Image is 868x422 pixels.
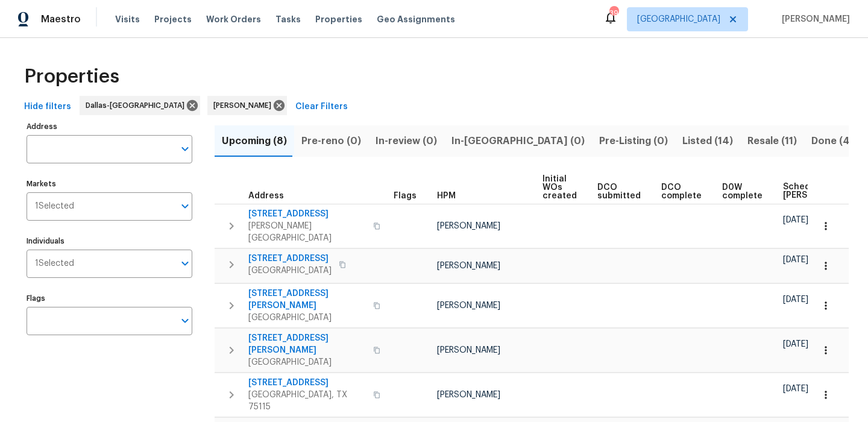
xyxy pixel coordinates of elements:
[154,13,192,25] span: Projects
[248,389,366,413] span: [GEOGRAPHIC_DATA], TX 75115
[248,265,332,277] span: [GEOGRAPHIC_DATA]
[248,220,366,244] span: [PERSON_NAME][GEOGRAPHIC_DATA]
[177,255,193,272] button: Open
[27,123,192,130] label: Address
[213,99,276,112] span: [PERSON_NAME]
[783,183,851,200] span: Scheduled [PERSON_NAME]
[248,332,366,356] span: [STREET_ADDRESS][PERSON_NAME]
[206,13,261,25] span: Work Orders
[661,183,702,200] span: DCO complete
[597,183,641,200] span: DCO submitted
[177,312,193,329] button: Open
[86,99,189,112] span: Dallas-[GEOGRAPHIC_DATA]
[24,99,71,115] span: Hide filters
[376,133,437,150] span: In-review (0)
[177,140,193,157] button: Open
[783,340,808,348] span: [DATE]
[27,238,192,245] label: Individuals
[295,99,348,115] span: Clear Filters
[35,201,74,212] span: 1 Selected
[783,256,808,264] span: [DATE]
[437,222,500,230] span: [PERSON_NAME]
[207,96,287,115] div: [PERSON_NAME]
[783,385,808,393] span: [DATE]
[542,175,577,200] span: Initial WOs created
[19,96,76,118] button: Hide filters
[248,288,366,312] span: [STREET_ADDRESS][PERSON_NAME]
[248,356,366,368] span: [GEOGRAPHIC_DATA]
[41,13,81,25] span: Maestro
[248,208,366,220] span: [STREET_ADDRESS]
[301,133,361,150] span: Pre-reno (0)
[248,312,366,324] span: [GEOGRAPHIC_DATA]
[27,295,192,302] label: Flags
[24,71,119,83] span: Properties
[177,198,193,215] button: Open
[437,192,456,200] span: HPM
[722,183,763,200] span: D0W complete
[437,391,500,399] span: [PERSON_NAME]
[437,346,500,354] span: [PERSON_NAME]
[783,216,808,224] span: [DATE]
[437,262,500,270] span: [PERSON_NAME]
[609,7,618,19] div: 39
[777,13,850,25] span: [PERSON_NAME]
[275,15,301,24] span: Tasks
[811,133,867,150] span: Done (403)
[451,133,585,150] span: In-[GEOGRAPHIC_DATA] (0)
[783,295,808,304] span: [DATE]
[637,13,720,25] span: [GEOGRAPHIC_DATA]
[35,259,74,269] span: 1 Selected
[80,96,200,115] div: Dallas-[GEOGRAPHIC_DATA]
[248,192,284,200] span: Address
[222,133,287,150] span: Upcoming (8)
[248,253,332,265] span: [STREET_ADDRESS]
[394,192,417,200] span: Flags
[248,377,366,389] span: [STREET_ADDRESS]
[599,133,668,150] span: Pre-Listing (0)
[115,13,140,25] span: Visits
[747,133,797,150] span: Resale (11)
[377,13,455,25] span: Geo Assignments
[291,96,353,118] button: Clear Filters
[682,133,733,150] span: Listed (14)
[315,13,362,25] span: Properties
[437,301,500,310] span: [PERSON_NAME]
[27,180,192,187] label: Markets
